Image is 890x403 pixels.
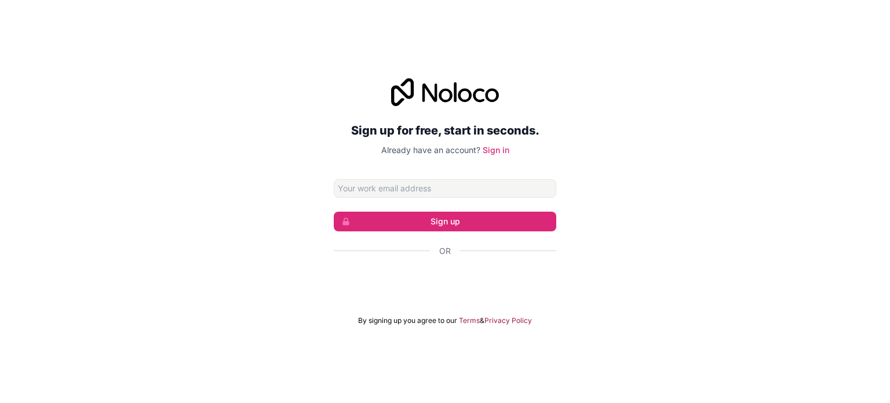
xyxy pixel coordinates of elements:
span: By signing up you agree to our [358,316,457,325]
span: Already have an account? [381,145,480,155]
input: Email address [334,179,556,198]
span: Or [439,245,451,257]
iframe: Sign in with Google Button [328,270,562,295]
a: Sign in [483,145,509,155]
button: Sign up [334,212,556,231]
h2: Sign up for free, start in seconds. [334,120,556,141]
a: Terms [459,316,480,325]
a: Privacy Policy [484,316,532,325]
span: & [480,316,484,325]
